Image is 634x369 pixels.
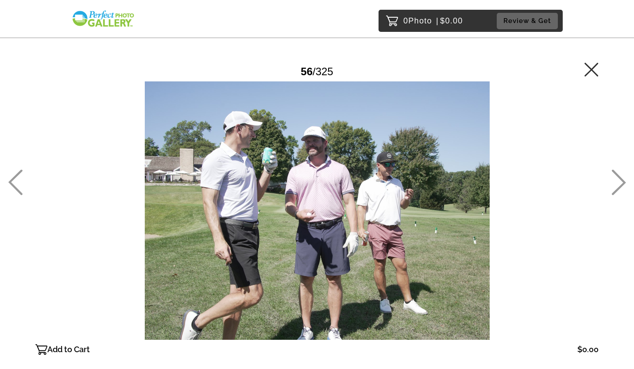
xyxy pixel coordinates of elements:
img: Snapphound Logo [71,10,135,28]
span: 56 [301,65,313,77]
a: Review & Get [497,13,561,29]
p: $0.00 [577,342,599,357]
span: Photo [408,14,432,28]
div: / [301,62,333,81]
span: 325 [316,65,333,77]
p: Add to Cart [47,342,90,357]
span: | [436,16,439,25]
p: 0 $0.00 [403,14,463,28]
button: Review & Get [497,13,558,29]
